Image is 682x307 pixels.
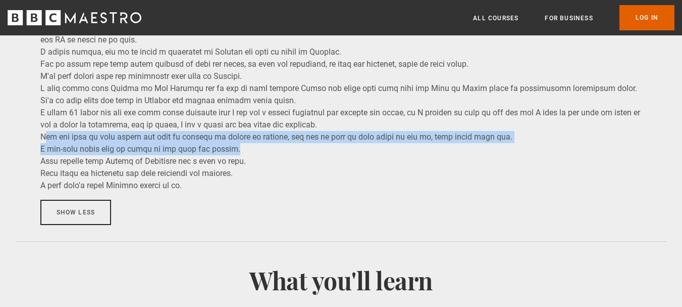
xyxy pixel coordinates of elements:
a: For business [545,13,593,23]
nav: Primary [473,5,674,30]
a: All Courses [473,13,518,23]
svg: BBC Maestro [8,10,141,25]
a: Log In [619,5,674,30]
button: Show less [40,200,112,225]
h2: What you'll learn [40,266,642,302]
